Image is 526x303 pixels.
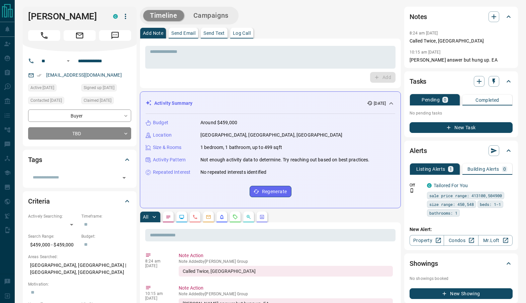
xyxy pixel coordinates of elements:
[166,214,171,220] svg: Notes
[259,214,265,220] svg: Agent Actions
[28,127,131,140] div: TBD
[219,214,225,220] svg: Listing Alerts
[143,31,163,35] p: Add Note
[200,156,370,163] p: Not enough activity data to determine. Try reaching out based on best practices.
[410,50,440,55] p: 10:15 am [DATE]
[422,97,440,102] p: Pending
[203,31,225,35] p: Send Text
[192,214,198,220] svg: Calls
[179,292,393,296] p: Note Added by [PERSON_NAME] Group
[444,235,478,246] a: Condos
[434,183,468,188] a: Tailored For You
[503,167,506,171] p: 0
[246,214,251,220] svg: Opportunities
[233,214,238,220] svg: Requests
[143,10,184,21] button: Timeline
[153,144,182,151] p: Size & Rooms
[28,30,60,41] span: Call
[444,97,446,102] p: 0
[28,239,78,250] p: $459,000 - $459,000
[233,31,251,35] p: Log Call
[410,73,513,89] div: Tasks
[179,285,393,292] p: Note Action
[410,11,427,22] h2: Notes
[143,215,148,219] p: All
[410,255,513,272] div: Showings
[410,9,513,25] div: Notes
[410,288,513,299] button: New Showing
[81,233,131,239] p: Budget:
[28,233,78,239] p: Search Range:
[28,11,103,22] h1: [PERSON_NAME]
[46,72,122,78] a: [EMAIL_ADDRESS][DOMAIN_NAME]
[410,258,438,269] h2: Showings
[145,296,169,301] p: [DATE]
[99,30,131,41] span: Message
[28,281,131,287] p: Motivation:
[200,144,282,151] p: 1 bedroom, 1 bathroom, up to 499 sqft
[30,97,62,104] span: Contacted [DATE]
[206,214,211,220] svg: Emails
[410,57,513,64] p: [PERSON_NAME] answer but hung up. EA
[28,154,42,165] h2: Tags
[28,196,50,207] h2: Criteria
[179,252,393,259] p: Note Action
[410,182,423,188] p: Off
[410,108,513,118] p: No pending tasks
[145,259,169,263] p: 8:24 am
[145,291,169,296] p: 10:15 am
[171,31,195,35] p: Send Email
[429,201,474,208] span: size range: 450,548
[200,132,342,139] p: [GEOGRAPHIC_DATA], [GEOGRAPHIC_DATA], [GEOGRAPHIC_DATA]
[113,14,118,19] div: condos.ca
[28,152,131,168] div: Tags
[478,235,513,246] a: Mr.Loft
[28,109,131,122] div: Buyer
[475,98,499,102] p: Completed
[200,119,237,126] p: Around $459,000
[64,30,96,41] span: Email
[410,235,444,246] a: Property
[81,84,131,93] div: Fri Aug 29 2025
[410,31,438,35] p: 8:24 am [DATE]
[28,213,78,219] p: Actively Searching:
[64,57,72,65] button: Open
[427,183,432,188] div: condos.ca
[153,132,172,139] p: Location
[410,226,513,233] p: New Alert:
[410,76,426,87] h2: Tasks
[28,193,131,209] div: Criteria
[480,201,501,208] span: beds: 1-1
[416,167,445,171] p: Listing Alerts
[145,263,169,268] p: [DATE]
[119,173,129,182] button: Open
[410,122,513,133] button: New Task
[146,97,395,109] div: Activity Summary[DATE]
[179,266,393,277] div: Called Twice, [GEOGRAPHIC_DATA]
[28,254,131,260] p: Areas Searched:
[28,260,131,278] p: [GEOGRAPHIC_DATA], [GEOGRAPHIC_DATA] | [GEOGRAPHIC_DATA], [GEOGRAPHIC_DATA]
[179,214,184,220] svg: Lead Browsing Activity
[153,169,190,176] p: Repeated Interest
[84,97,111,104] span: Claimed [DATE]
[154,100,192,107] p: Activity Summary
[84,84,114,91] span: Signed up [DATE]
[250,186,291,197] button: Regenerate
[449,167,452,171] p: 1
[200,169,266,176] p: No repeated interests identified
[37,73,41,78] svg: Email Verified
[30,84,54,91] span: Active [DATE]
[410,145,427,156] h2: Alerts
[81,213,131,219] p: Timeframe:
[429,192,502,199] span: sale price range: 413100,504900
[28,97,78,106] div: Fri Aug 29 2025
[410,276,513,282] p: No showings booked
[374,100,386,106] p: [DATE]
[28,84,78,93] div: Fri Aug 29 2025
[153,119,168,126] p: Budget
[410,37,513,45] p: Called Twice, [GEOGRAPHIC_DATA]
[81,97,131,106] div: Fri Aug 29 2025
[187,10,235,21] button: Campaigns
[467,167,499,171] p: Building Alerts
[153,156,186,163] p: Activity Pattern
